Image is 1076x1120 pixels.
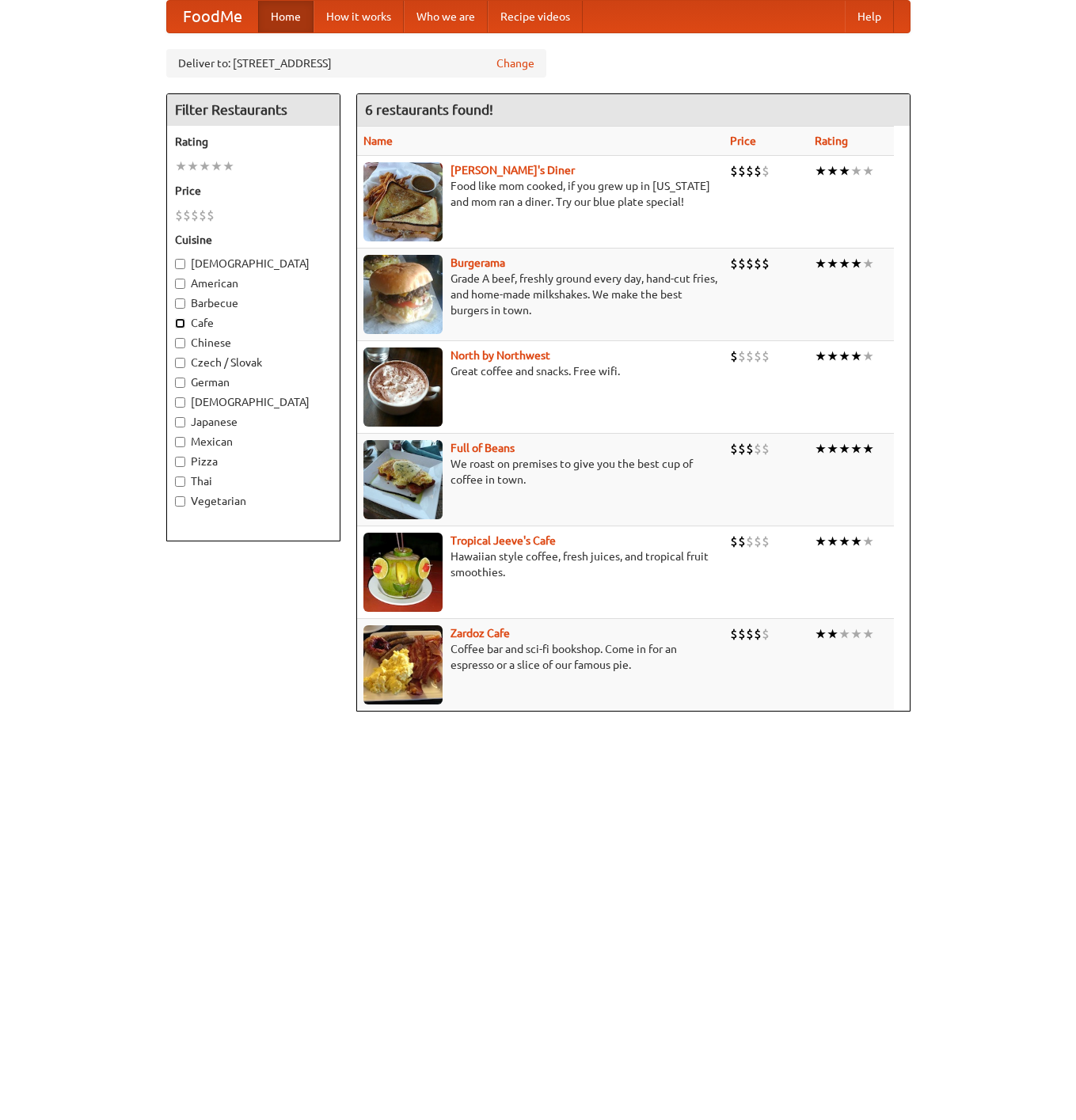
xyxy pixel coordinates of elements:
[746,440,754,457] li: $
[730,440,738,457] li: $
[258,1,314,32] a: Home
[730,347,738,365] li: $
[175,437,185,447] input: Mexican
[738,347,746,365] li: $
[166,49,546,78] div: Deliver to: [STREET_ADDRESS]
[746,162,754,180] li: $
[746,255,754,272] li: $
[167,94,340,126] h4: Filter Restaurants
[175,207,183,224] li: $
[827,162,838,180] li: ★
[815,162,827,180] li: ★
[451,256,505,269] b: Burgerama
[738,533,746,550] li: $
[496,55,534,71] a: Change
[175,256,332,271] label: [DEMOGRAPHIC_DATA]
[175,493,332,509] label: Vegetarian
[754,625,762,643] li: $
[363,347,443,427] img: north.jpg
[754,533,762,550] li: $
[862,162,874,180] li: ★
[838,162,850,180] li: ★
[175,378,185,388] input: German
[363,162,443,241] img: sallys.jpg
[862,625,874,643] li: ★
[175,358,185,368] input: Czech / Slovak
[191,207,199,224] li: $
[754,440,762,457] li: $
[211,158,222,175] li: ★
[862,533,874,550] li: ★
[175,397,185,408] input: [DEMOGRAPHIC_DATA]
[175,476,185,487] input: Thai
[363,271,717,318] p: Grade A beef, freshly ground every day, hand-cut fries, and home-made milkshakes. We make the bes...
[738,162,746,180] li: $
[762,440,770,457] li: $
[850,255,862,272] li: ★
[363,641,717,673] p: Coffee bar and sci-fi bookshop. Come in for an espresso or a slice of our famous pie.
[187,158,199,175] li: ★
[451,349,550,362] a: North by Northwest
[838,347,850,365] li: ★
[845,1,894,32] a: Help
[762,625,770,643] li: $
[175,335,332,351] label: Chinese
[451,627,510,640] b: Zardoz Cafe
[738,440,746,457] li: $
[175,275,332,291] label: American
[175,374,332,390] label: German
[207,207,215,224] li: $
[850,440,862,457] li: ★
[815,625,827,643] li: ★
[838,625,850,643] li: ★
[827,533,838,550] li: ★
[167,1,258,32] a: FoodMe
[175,318,185,328] input: Cafe
[451,164,575,177] a: [PERSON_NAME]'s Diner
[175,454,332,469] label: Pizza
[738,625,746,643] li: $
[738,255,746,272] li: $
[815,440,827,457] li: ★
[363,625,443,704] img: zardoz.jpg
[175,414,332,430] label: Japanese
[827,347,838,365] li: ★
[199,158,211,175] li: ★
[314,1,404,32] a: How it works
[451,534,556,547] a: Tropical Jeeve's Cafe
[363,135,393,147] a: Name
[175,496,185,507] input: Vegetarian
[175,355,332,370] label: Czech / Slovak
[175,434,332,450] label: Mexican
[175,134,332,150] h5: Rating
[730,625,738,643] li: $
[363,178,717,210] p: Food like mom cooked, if you grew up in [US_STATE] and mom ran a diner. Try our blue plate special!
[363,533,443,612] img: jeeves.jpg
[222,158,234,175] li: ★
[838,255,850,272] li: ★
[762,255,770,272] li: $
[850,162,862,180] li: ★
[862,440,874,457] li: ★
[175,315,332,331] label: Cafe
[730,255,738,272] li: $
[815,533,827,550] li: ★
[850,347,862,365] li: ★
[175,183,332,199] h5: Price
[746,533,754,550] li: $
[175,473,332,489] label: Thai
[363,363,717,379] p: Great coffee and snacks. Free wifi.
[175,338,185,348] input: Chinese
[363,549,717,580] p: Hawaiian style coffee, fresh juices, and tropical fruit smoothies.
[451,442,515,454] a: Full of Beans
[199,207,207,224] li: $
[862,347,874,365] li: ★
[175,232,332,248] h5: Cuisine
[762,533,770,550] li: $
[746,625,754,643] li: $
[838,533,850,550] li: ★
[175,417,185,427] input: Japanese
[730,162,738,180] li: $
